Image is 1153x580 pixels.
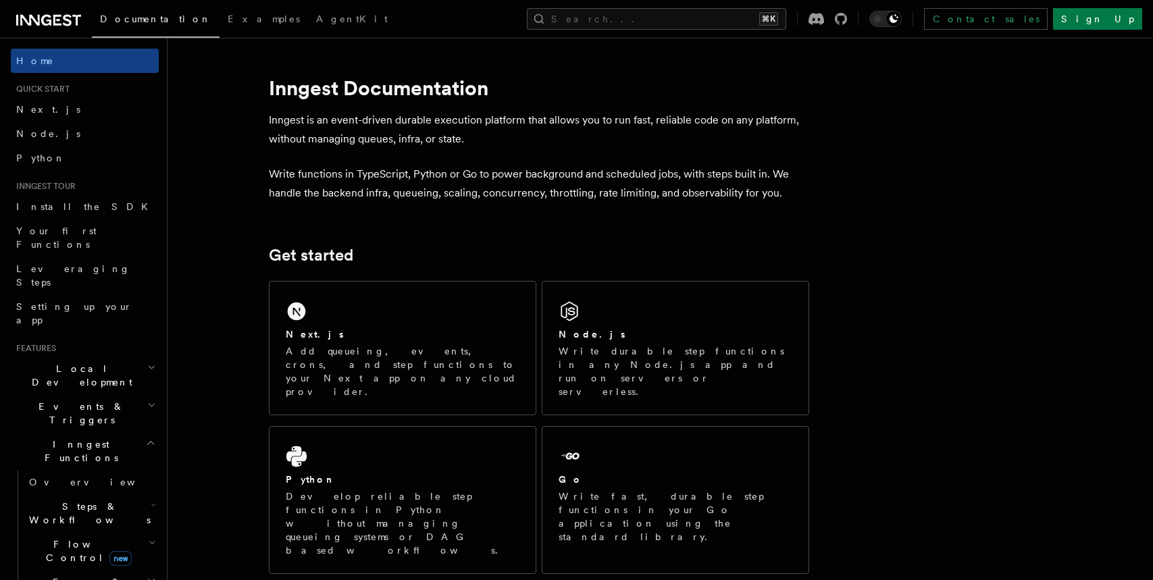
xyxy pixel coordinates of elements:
[286,473,336,486] h2: Python
[220,4,308,36] a: Examples
[11,394,159,432] button: Events & Triggers
[11,438,146,465] span: Inngest Functions
[869,11,902,27] button: Toggle dark mode
[11,146,159,170] a: Python
[527,8,786,30] button: Search...⌘K
[11,84,70,95] span: Quick start
[16,201,156,212] span: Install the SDK
[269,246,353,265] a: Get started
[924,8,1048,30] a: Contact sales
[29,477,168,487] span: Overview
[24,500,151,527] span: Steps & Workflows
[11,122,159,146] a: Node.js
[24,470,159,494] a: Overview
[559,327,625,341] h2: Node.js
[542,281,809,415] a: Node.jsWrite durable step functions in any Node.js app and run on servers or serverless.
[1053,8,1142,30] a: Sign Up
[286,327,344,341] h2: Next.js
[24,532,159,570] button: Flow Controlnew
[100,14,211,24] span: Documentation
[11,219,159,257] a: Your first Functions
[11,343,56,354] span: Features
[316,14,388,24] span: AgentKit
[269,76,809,100] h1: Inngest Documentation
[228,14,300,24] span: Examples
[16,226,97,250] span: Your first Functions
[16,104,80,115] span: Next.js
[11,97,159,122] a: Next.js
[269,281,536,415] a: Next.jsAdd queueing, events, crons, and step functions to your Next app on any cloud provider.
[16,54,54,68] span: Home
[308,4,396,36] a: AgentKit
[286,344,519,398] p: Add queueing, events, crons, and step functions to your Next app on any cloud provider.
[16,153,66,163] span: Python
[11,257,159,294] a: Leveraging Steps
[109,551,132,566] span: new
[24,494,159,532] button: Steps & Workflows
[11,194,159,219] a: Install the SDK
[92,4,220,38] a: Documentation
[759,12,778,26] kbd: ⌘K
[269,426,536,574] a: PythonDevelop reliable step functions in Python without managing queueing systems or DAG based wo...
[11,362,147,389] span: Local Development
[16,301,132,325] span: Setting up your app
[24,537,149,564] span: Flow Control
[11,357,159,394] button: Local Development
[286,490,519,557] p: Develop reliable step functions in Python without managing queueing systems or DAG based workflows.
[11,181,76,192] span: Inngest tour
[11,49,159,73] a: Home
[11,400,147,427] span: Events & Triggers
[559,344,792,398] p: Write durable step functions in any Node.js app and run on servers or serverless.
[559,490,792,544] p: Write fast, durable step functions in your Go application using the standard library.
[542,426,809,574] a: GoWrite fast, durable step functions in your Go application using the standard library.
[11,294,159,332] a: Setting up your app
[11,432,159,470] button: Inngest Functions
[269,111,809,149] p: Inngest is an event-driven durable execution platform that allows you to run fast, reliable code ...
[559,473,583,486] h2: Go
[16,128,80,139] span: Node.js
[16,263,130,288] span: Leveraging Steps
[269,165,809,203] p: Write functions in TypeScript, Python or Go to power background and scheduled jobs, with steps bu...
